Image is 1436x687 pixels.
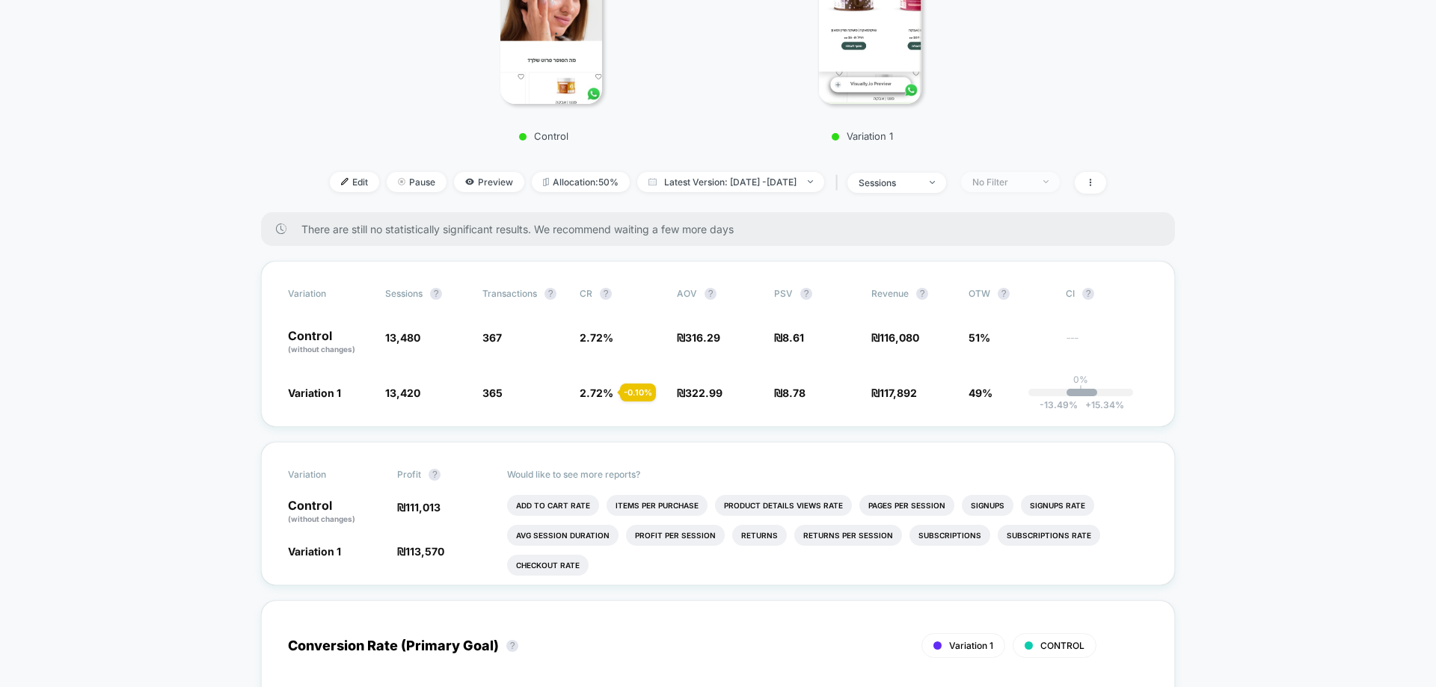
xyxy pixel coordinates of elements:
div: No Filter [972,176,1032,188]
button: ? [998,288,1010,300]
button: ? [430,288,442,300]
p: Would like to see more reports? [507,469,1149,480]
button: ? [916,288,928,300]
span: ₪ [871,331,919,344]
button: ? [1082,288,1094,300]
li: Add To Cart Rate [507,495,599,516]
span: ₪ [677,386,722,399]
span: 49% [969,386,992,399]
span: ₪ [774,331,804,344]
img: end [398,178,405,185]
img: end [1043,180,1049,183]
span: Profit [397,469,421,480]
span: CR [580,288,592,299]
li: Signups Rate [1021,495,1094,516]
li: Checkout Rate [507,555,589,576]
span: Variation [288,469,370,481]
button: ? [544,288,556,300]
span: ₪ [774,386,806,399]
li: Profit Per Session [626,525,725,546]
span: ₪ [397,545,444,558]
li: Subscriptions Rate [998,525,1100,546]
span: (without changes) [288,345,355,354]
span: 15.34 % [1078,399,1124,410]
span: 365 [482,386,503,399]
li: Returns [732,525,787,546]
span: OTW [969,288,1051,300]
span: 8.61 [782,331,804,344]
span: -13.49 % [1040,399,1078,410]
span: PSV [774,288,793,299]
span: 113,570 [405,545,444,558]
p: Variation 1 [731,130,993,142]
span: 13,420 [385,386,420,399]
li: Avg Session Duration [507,525,619,546]
span: ₪ [677,331,720,344]
span: Sessions [385,288,423,299]
p: Control [288,499,382,525]
span: | [832,172,847,194]
span: Revenue [871,288,909,299]
span: 51% [969,331,990,344]
span: 8.78 [782,386,806,399]
span: CONTROL [1040,640,1084,651]
span: 316.29 [685,331,720,344]
p: Control [288,330,370,355]
span: (without changes) [288,514,355,523]
div: sessions [859,177,918,188]
span: 322.99 [685,386,722,399]
button: ? [506,640,518,652]
button: ? [429,469,441,481]
span: Variation 1 [288,545,341,558]
span: 117,892 [880,386,917,399]
button: ? [800,288,812,300]
span: --- [1066,333,1148,355]
img: end [930,181,935,184]
span: 2.72 % [580,331,613,344]
p: | [1079,385,1082,396]
li: Signups [962,495,1013,516]
li: Product Details Views Rate [715,495,852,516]
li: Returns Per Session [794,525,902,546]
span: Variation 1 [288,386,341,399]
span: Latest Version: [DATE] - [DATE] [637,172,824,192]
span: Allocation: 50% [532,172,630,192]
button: ? [705,288,717,300]
span: There are still no statistically significant results. We recommend waiting a few more days [301,223,1145,235]
img: end [808,180,813,183]
img: calendar [648,178,657,185]
img: rebalance [543,178,549,186]
span: Variation [288,288,370,300]
button: ? [600,288,612,300]
span: 13,480 [385,331,420,344]
span: 116,080 [880,331,919,344]
span: Variation 1 [949,640,993,651]
span: AOV [677,288,697,299]
p: 0% [1073,374,1088,385]
li: Pages Per Session [859,495,954,516]
span: Transactions [482,288,537,299]
span: 111,013 [405,501,441,514]
p: Control [413,130,675,142]
li: Items Per Purchase [607,495,708,516]
span: 2.72 % [580,386,613,399]
span: Preview [454,172,524,192]
li: Subscriptions [909,525,990,546]
span: CI [1066,288,1148,300]
span: 367 [482,331,502,344]
span: + [1085,399,1091,410]
span: Pause [387,172,447,192]
div: - 0.10 % [620,383,656,401]
span: ₪ [871,386,917,399]
span: ₪ [397,501,441,514]
span: Edit [330,172,379,192]
img: edit [341,178,349,185]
